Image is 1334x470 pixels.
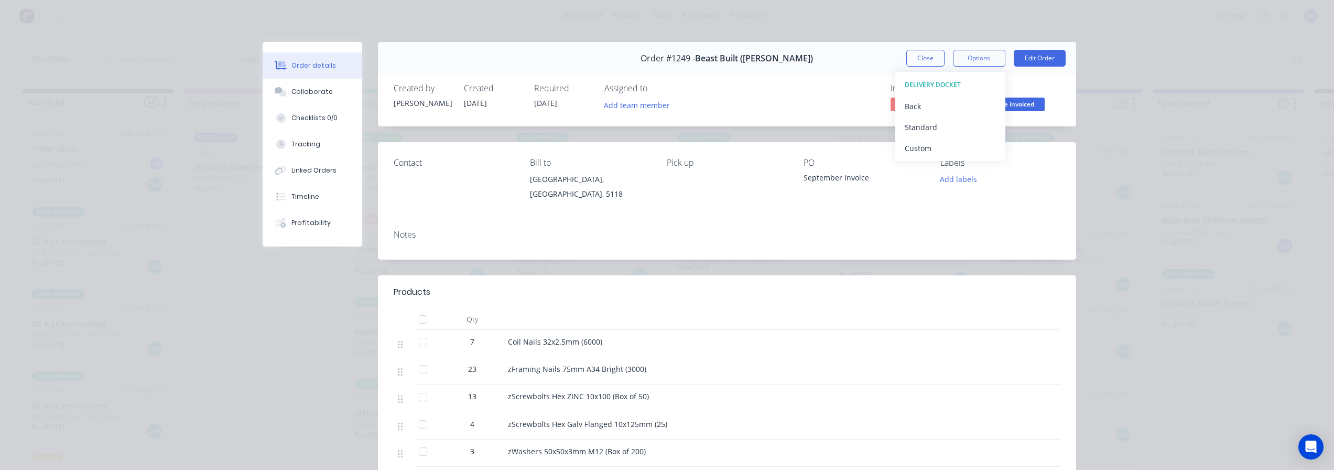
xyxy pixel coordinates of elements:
[291,61,336,70] div: Order details
[441,309,504,330] div: Qty
[905,141,996,156] div: Custom
[534,83,592,93] div: Required
[263,210,362,236] button: Profitability
[470,446,474,457] span: 3
[508,337,602,347] span: Coil Nails 32x2.5mm (6000)
[291,113,338,123] div: Checklists 0/0
[935,172,983,186] button: Add labels
[604,83,709,93] div: Assigned to
[905,78,996,92] div: DELIVERY DOCKET
[891,83,969,93] div: Invoiced
[695,54,813,63] span: Beast Built ([PERSON_NAME])
[641,54,695,63] span: Order #1249 -
[263,52,362,79] button: Order details
[394,83,451,93] div: Created by
[530,172,650,201] div: [GEOGRAPHIC_DATA], [GEOGRAPHIC_DATA], 5118
[598,98,675,112] button: Add team member
[394,158,514,168] div: Contact
[291,192,319,201] div: Timeline
[464,98,487,108] span: [DATE]
[891,98,953,111] span: No
[468,364,476,375] span: 23
[982,98,1045,113] button: To be invoiced
[905,99,996,114] div: Back
[291,218,331,228] div: Profitability
[508,419,667,429] span: zScrewbolts Hex Galv Flanged 10x125mm (25)
[530,158,650,168] div: Bill to
[508,446,646,456] span: zWashers 50x50x3mm M12 (Box of 200)
[508,391,649,401] span: zScrewbolts Hex ZINC 10x100 (Box of 50)
[394,98,451,109] div: [PERSON_NAME]
[1298,434,1324,460] div: Open Intercom Messenger
[263,105,362,131] button: Checklists 0/0
[953,50,1005,67] button: Options
[982,83,1060,93] div: Status
[464,83,522,93] div: Created
[982,98,1045,111] span: To be invoiced
[906,50,945,67] button: Close
[534,98,557,108] span: [DATE]
[604,98,676,112] button: Add team member
[667,158,787,168] div: Pick up
[263,157,362,184] button: Linked Orders
[291,87,333,97] div: Collaborate
[394,230,1060,240] div: Notes
[468,391,476,402] span: 13
[470,419,474,430] span: 4
[291,140,320,149] div: Tracking
[530,172,650,206] div: [GEOGRAPHIC_DATA], [GEOGRAPHIC_DATA], 5118
[804,158,924,168] div: PO
[263,131,362,157] button: Tracking
[1014,50,1066,67] button: Edit Order
[263,184,362,210] button: Timeline
[470,336,474,347] span: 7
[905,120,996,135] div: Standard
[804,172,924,187] div: September Invoice
[291,166,337,175] div: Linked Orders
[508,364,646,374] span: zFraming Nails 75mm A34 Bright (3000)
[940,158,1060,168] div: Labels
[394,286,430,298] div: Products
[263,79,362,105] button: Collaborate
